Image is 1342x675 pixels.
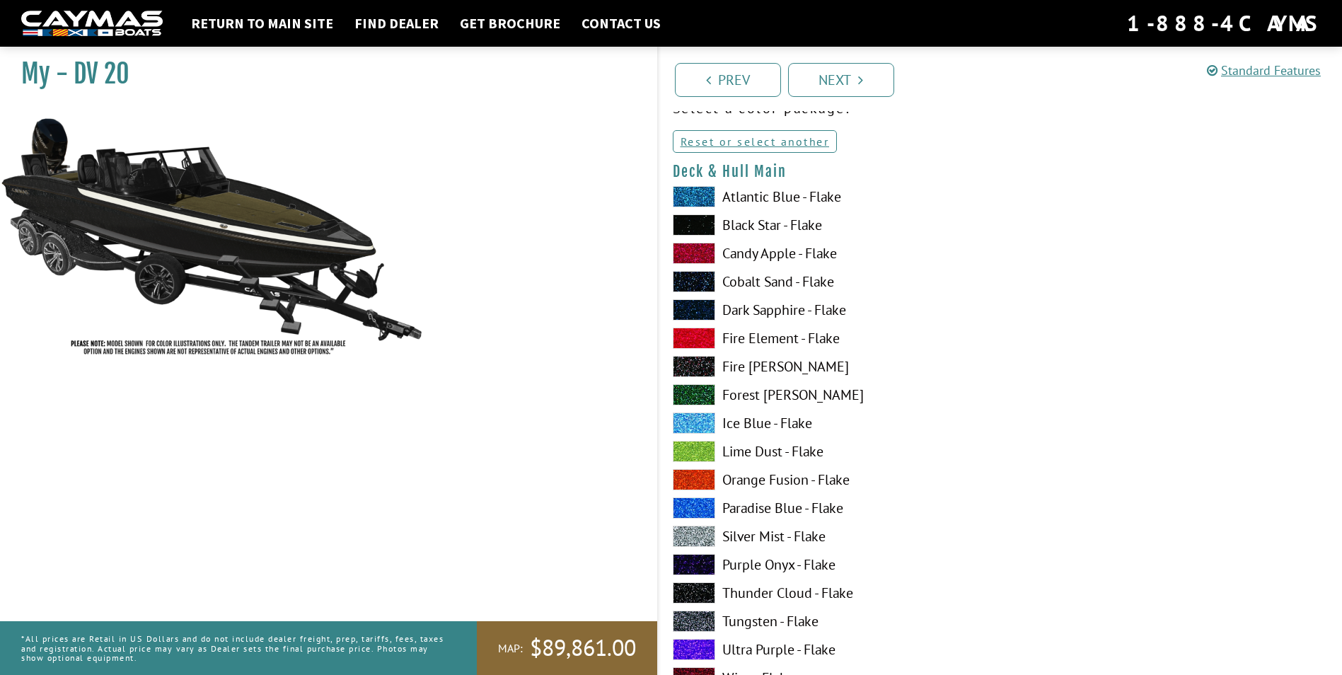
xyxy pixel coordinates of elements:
[673,639,986,660] label: Ultra Purple - Flake
[675,63,781,97] a: Prev
[673,243,986,264] label: Candy Apple - Flake
[530,633,636,663] span: $89,861.00
[673,441,986,462] label: Lime Dust - Flake
[673,497,986,519] label: Paradise Blue - Flake
[673,469,986,490] label: Orange Fusion - Flake
[673,186,986,207] label: Atlantic Blue - Flake
[21,58,622,90] h1: My - DV 20
[21,627,445,669] p: *All prices are Retail in US Dollars and do not include dealer freight, prep, tariffs, fees, taxe...
[673,611,986,632] label: Tungsten - Flake
[673,384,986,405] label: Forest [PERSON_NAME]
[673,526,986,547] label: Silver Mist - Flake
[1207,62,1321,79] a: Standard Features
[673,163,1329,180] h4: Deck & Hull Main
[673,328,986,349] label: Fire Element - Flake
[477,621,657,675] a: MAP:$89,861.00
[673,271,986,292] label: Cobalt Sand - Flake
[453,14,567,33] a: Get Brochure
[498,641,523,656] span: MAP:
[574,14,668,33] a: Contact Us
[673,582,986,604] label: Thunder Cloud - Flake
[673,214,986,236] label: Black Star - Flake
[184,14,340,33] a: Return to main site
[788,63,894,97] a: Next
[673,554,986,575] label: Purple Onyx - Flake
[1127,8,1321,39] div: 1-888-4CAYMAS
[347,14,446,33] a: Find Dealer
[673,299,986,321] label: Dark Sapphire - Flake
[673,130,838,153] a: Reset or select another
[21,11,163,37] img: white-logo-c9c8dbefe5ff5ceceb0f0178aa75bf4bb51f6bca0971e226c86eb53dfe498488.png
[673,412,986,434] label: Ice Blue - Flake
[673,356,986,377] label: Fire [PERSON_NAME]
